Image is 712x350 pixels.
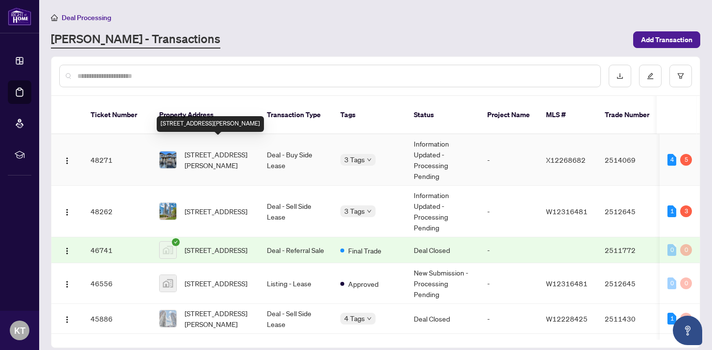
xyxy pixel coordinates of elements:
span: filter [677,73,684,79]
span: Add Transaction [641,32,692,48]
div: 3 [680,205,692,217]
td: Deal - Buy Side Lease [259,134,332,186]
td: Information Updated - Processing Pending [406,186,479,237]
td: Information Updated - Processing Pending [406,134,479,186]
img: Logo [63,280,71,288]
span: down [367,316,372,321]
td: New Submission - Processing Pending [406,263,479,304]
button: Logo [59,152,75,168]
span: [STREET_ADDRESS] [185,278,247,289]
th: MLS # [538,96,597,134]
button: Open asap [673,316,702,345]
span: Deal Processing [62,13,111,22]
th: Property Address [151,96,259,134]
img: thumbnail-img [160,151,176,168]
td: 2512645 [597,186,665,237]
div: 0 [680,277,692,289]
div: [STREET_ADDRESS][PERSON_NAME] [157,116,264,132]
td: Listing - Lease [259,263,332,304]
img: thumbnail-img [160,275,176,292]
span: [STREET_ADDRESS] [185,245,247,255]
span: 3 Tags [344,205,365,217]
span: down [367,209,372,214]
td: 2511430 [597,304,665,334]
td: Deal - Sell Side Lease [259,304,332,334]
td: - [479,186,538,237]
td: Deal - Referral Sale [259,237,332,263]
th: Project Name [479,96,538,134]
img: Logo [63,208,71,216]
th: Ticket Number [83,96,151,134]
span: download [617,73,623,79]
button: filter [669,65,692,87]
button: Logo [59,242,75,258]
td: 48271 [83,134,151,186]
span: W12316481 [546,279,588,288]
img: Logo [63,247,71,255]
span: 4 Tags [344,313,365,324]
img: thumbnail-img [160,203,176,220]
button: Add Transaction [633,31,700,48]
button: Logo [59,275,75,291]
div: 1 [667,205,676,217]
td: - [479,304,538,334]
span: X12268682 [546,155,586,164]
span: home [51,14,58,21]
th: Status [406,96,479,134]
td: Deal Closed [406,237,479,263]
span: Final Trade [348,245,381,256]
img: logo [8,7,31,25]
td: 45886 [83,304,151,334]
span: KT [14,324,25,337]
a: [PERSON_NAME] - Transactions [51,31,220,49]
span: Approved [348,278,379,289]
td: - [479,134,538,186]
img: Logo [63,157,71,165]
td: - [479,237,538,263]
span: [STREET_ADDRESS][PERSON_NAME] [185,149,251,171]
span: [STREET_ADDRESS][PERSON_NAME] [185,308,251,329]
img: thumbnail-img [160,242,176,258]
span: W12228425 [546,314,588,323]
div: 0 [667,244,676,256]
div: 0 [680,313,692,325]
span: down [367,157,372,162]
span: check-circle [172,238,180,246]
div: 0 [680,244,692,256]
td: 2512645 [597,263,665,304]
div: 0 [667,277,676,289]
button: download [609,65,631,87]
td: 46556 [83,263,151,304]
td: Deal Closed [406,304,479,334]
span: 3 Tags [344,154,365,165]
span: W12316481 [546,207,588,216]
button: Logo [59,311,75,326]
img: thumbnail-img [160,310,176,327]
td: 2511772 [597,237,665,263]
td: 46741 [83,237,151,263]
td: Deal - Sell Side Lease [259,186,332,237]
td: 48262 [83,186,151,237]
img: Logo [63,316,71,324]
th: Tags [332,96,406,134]
th: Transaction Type [259,96,332,134]
div: 5 [680,154,692,166]
span: edit [647,73,654,79]
td: - [479,263,538,304]
div: 1 [667,313,676,325]
button: edit [639,65,662,87]
button: Logo [59,203,75,219]
td: 2514069 [597,134,665,186]
th: Trade Number [597,96,665,134]
span: [STREET_ADDRESS] [185,206,247,217]
div: 4 [667,154,676,166]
